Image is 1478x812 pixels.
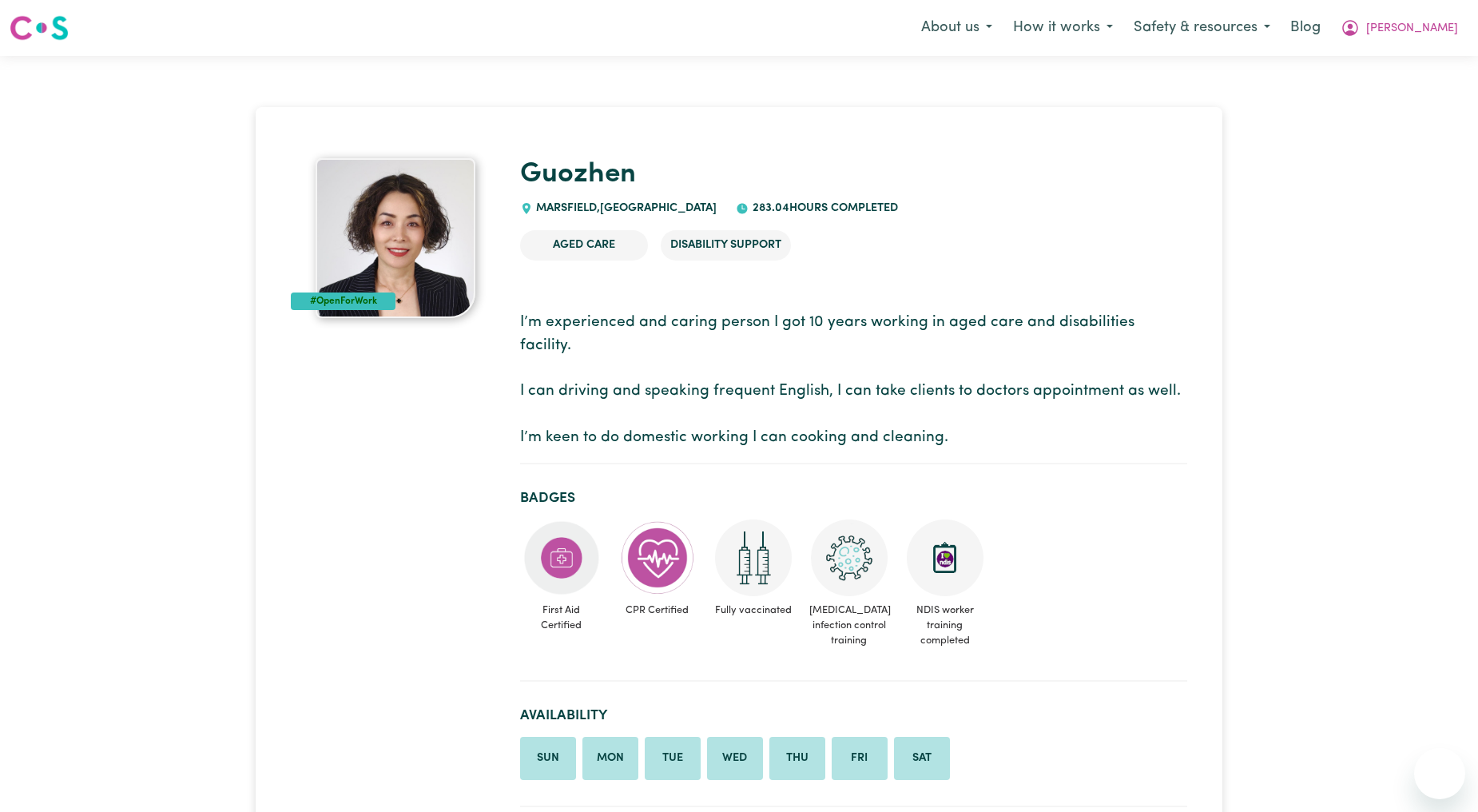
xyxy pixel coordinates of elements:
[707,737,763,780] li: Available on Wednesday
[911,11,1003,45] button: About us
[715,519,792,596] img: Care and support worker has received 2 doses of COVID-19 vaccine
[1330,11,1468,45] button: My Account
[907,519,983,596] img: CS Academy: Introduction to NDIS Worker Training course completed
[291,158,500,318] a: Guozhen 's profile picture'#OpenForWork
[904,596,987,655] span: NDIS worker training completed
[1281,10,1330,46] a: Blog
[619,519,696,596] img: Care and support worker has completed CPR Certification
[520,707,1187,724] h2: Availability
[582,737,638,780] li: Available on Monday
[520,161,636,189] a: Guozhen
[10,10,69,46] a: Careseekers logo
[712,596,795,624] span: Fully vaccinated
[1003,11,1123,45] button: How it works
[832,737,888,780] li: Available on Friday
[894,737,950,780] li: Available on Saturday
[291,293,395,310] div: #OpenForWork
[520,490,1187,507] h2: Badges
[749,202,898,214] span: 283.04 hours completed
[661,230,791,261] li: Disability Support
[523,519,600,596] img: Care and support worker has completed First Aid Certification
[811,519,888,596] img: CS Academy: COVID-19 Infection Control Training course completed
[616,596,699,624] span: CPR Certified
[533,202,717,214] span: MARSFIELD , [GEOGRAPHIC_DATA]
[1366,20,1458,38] span: [PERSON_NAME]
[520,737,576,780] li: Available on Sunday
[1414,748,1465,799] iframe: Button to launch messaging window
[10,14,69,42] img: Careseekers logo
[808,596,891,655] span: [MEDICAL_DATA] infection control training
[769,737,825,780] li: Available on Thursday
[520,596,603,639] span: First Aid Certified
[316,158,475,318] img: Guozhen
[645,737,701,780] li: Available on Tuesday
[520,230,648,261] li: Aged Care
[1123,11,1281,45] button: Safety & resources
[520,312,1187,450] p: I’m experienced and caring person I got 10 years working in aged care and disabilities facility. ...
